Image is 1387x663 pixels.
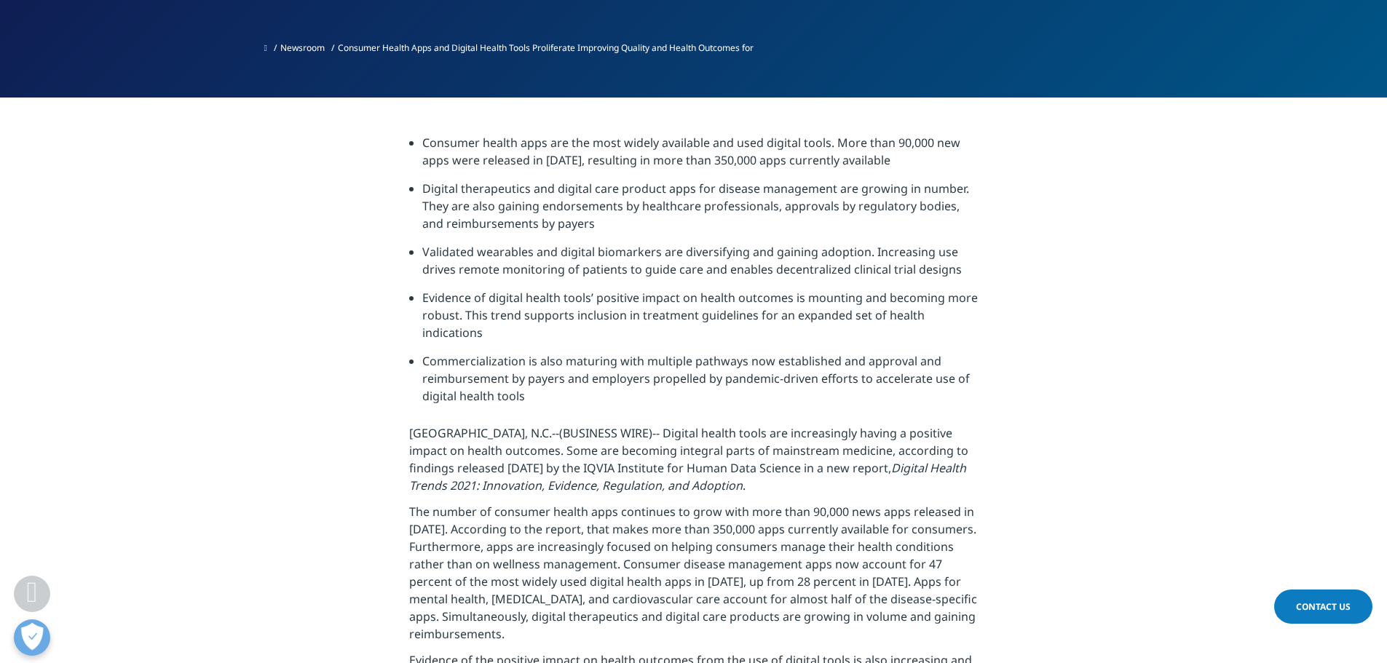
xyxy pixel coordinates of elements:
[14,619,50,656] button: Open Preferences
[409,424,978,503] p: [GEOGRAPHIC_DATA], N.C.--(BUSINESS WIRE)-- Digital health tools are increasingly having a positiv...
[1274,589,1372,624] a: Contact Us
[422,289,978,352] li: Evidence of digital health tools’ positive impact on health outcomes is mounting and becoming mor...
[338,41,754,54] span: Consumer Health Apps and Digital Health Tools Proliferate Improving Quality and Health Outcomes for
[409,503,978,651] p: The number of consumer health apps continues to grow with more than 90,000 news apps released in ...
[422,243,978,289] li: Validated wearables and digital biomarkers are diversifying and gaining adoption. Increasing use ...
[1296,600,1351,613] span: Contact Us
[280,41,325,54] a: Newsroom
[422,134,978,180] li: Consumer health apps are the most widely available and used digital tools. More than 90,000 new a...
[422,180,978,243] li: Digital therapeutics and digital care product apps for disease management are growing in number. ...
[422,352,978,416] li: Commercialization is also maturing with multiple pathways now established and approval and reimbu...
